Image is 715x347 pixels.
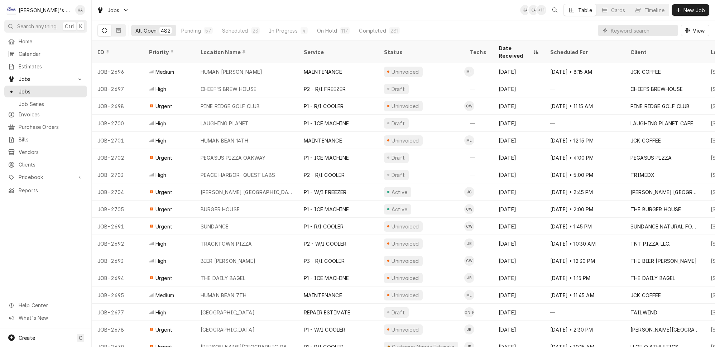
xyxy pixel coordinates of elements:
div: PINE RIDGE GOLF CLUB [201,102,260,110]
div: [PERSON_NAME] [464,307,474,317]
a: Go to Pricebook [4,171,87,183]
div: [GEOGRAPHIC_DATA] [201,309,255,316]
div: PEGASUS PIZZA [630,154,672,162]
div: P2 - W/I COOLER [304,240,346,247]
div: On Hold [317,27,337,34]
div: PEGASUS PIZZA OAKWAY [201,154,265,162]
div: [DATE] [493,97,544,115]
div: KA [520,5,530,15]
div: LAUGHING PLANET CAFE [630,120,693,127]
a: Go to Jobs [4,73,87,85]
div: Korey Austin's Avatar [520,5,530,15]
span: Clients [19,161,83,168]
div: JOB-2703 [92,166,143,183]
div: JOB-2694 [92,269,143,286]
span: New Job [682,6,706,14]
div: Techs [470,48,487,56]
div: JCK COFFEE [630,291,661,299]
span: Purchase Orders [19,123,83,131]
div: Active [390,206,408,213]
div: P1 - ICE MACHINE [304,206,349,213]
div: [DATE] [493,63,544,80]
div: MAINTENANCE [304,137,342,144]
div: JOB-2692 [92,235,143,252]
div: Completed [359,27,386,34]
div: JR [464,324,474,334]
div: JOB-2693 [92,252,143,269]
div: CW [464,256,474,266]
div: Uninvoiced [391,326,420,333]
button: New Job [672,4,709,16]
span: Search anything [17,23,57,30]
div: TAILWIND [630,309,657,316]
span: Urgent [155,326,172,333]
div: Draft [390,85,406,93]
div: — [464,80,493,97]
div: Uninvoiced [391,291,420,299]
div: ML [464,290,474,300]
span: High [155,240,167,247]
div: THE BURGER HOUSE [630,206,681,213]
span: Vendors [19,148,83,156]
span: Jobs [19,75,73,83]
div: [DATE] • 11:15 AM [544,97,625,115]
div: BURGER HOUSE [201,206,240,213]
div: P1 - ICE MACHINE [304,154,349,162]
span: K [79,23,82,30]
div: Korey Austin's Avatar [528,5,538,15]
div: [DATE] [493,304,544,321]
div: [DATE] [493,166,544,183]
div: — [464,166,493,183]
div: JOB-2704 [92,183,143,201]
div: [DATE] [493,183,544,201]
div: JOB-2698 [92,97,143,115]
div: 117 [341,27,348,34]
a: Clients [4,159,87,170]
span: What's New [19,314,83,322]
div: THE DAILY BAGEL [201,274,245,282]
div: JB [464,238,474,249]
div: Draft [390,120,406,127]
div: PINE RIDGE GOLF CLUB [630,102,690,110]
div: Location Name [201,48,291,56]
div: Uninvoiced [391,137,420,144]
div: CW [464,221,474,231]
div: Uninvoiced [391,274,420,282]
div: Draft [390,154,406,162]
div: JOB-2677 [92,304,143,321]
div: [DATE] • 2:30 PM [544,321,625,338]
div: In Progress [269,27,298,34]
div: Scheduled [222,27,248,34]
a: Estimates [4,61,87,72]
span: Home [19,38,83,45]
div: JOB-2697 [92,80,143,97]
div: — [544,115,625,132]
div: [PERSON_NAME] [GEOGRAPHIC_DATA] [201,188,292,196]
div: Mikah Levitt-Freimuth's Avatar [464,135,474,145]
div: All Open [135,27,157,34]
a: Jobs [4,86,87,97]
div: TNT PIZZA LLC. [630,240,670,247]
div: Cameron Ward's Avatar [464,221,474,231]
div: Jeff Rue's Avatar [464,324,474,334]
span: Urgent [155,188,172,196]
div: ML [464,67,474,77]
a: Go to Jobs [94,4,132,16]
div: LAUGHING PLANET [201,120,249,127]
span: High [155,171,167,179]
span: Urgent [155,206,172,213]
div: P2 - R/I COOLER [304,171,345,179]
span: High [155,257,167,265]
div: [DATE] [493,286,544,304]
div: Priority [149,48,188,56]
div: Uninvoiced [391,102,420,110]
div: P1 - R/I COOLER [304,102,344,110]
div: [DATE] [493,252,544,269]
span: Ctrl [65,23,74,30]
div: [DATE] • 4:00 PM [544,149,625,166]
span: Estimates [19,63,83,70]
button: Open search [549,4,561,16]
div: BIER [PERSON_NAME] [201,257,255,265]
div: REPAIR ESTIMATE [304,309,350,316]
div: Joey Brabb's Avatar [464,273,474,283]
